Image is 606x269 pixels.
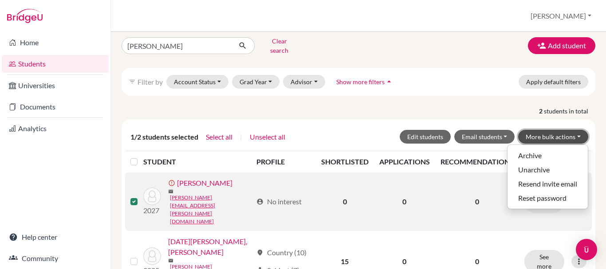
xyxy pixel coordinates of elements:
[374,151,435,172] th: APPLICATIONS
[130,132,198,142] span: 1/2 students selected
[2,77,109,94] a: Universities
[143,151,251,172] th: STUDENT
[122,37,232,54] input: Find student by name...
[166,75,228,89] button: Account Status
[255,34,304,57] button: Clear search
[168,179,177,187] span: error_outline
[240,132,242,142] span: |
[508,177,588,191] button: Resend invite email
[143,205,161,216] p: 2027
[232,75,280,89] button: Grad Year
[129,78,136,85] i: filter_list
[454,130,515,144] button: Email students
[256,196,302,207] div: No interest
[138,78,163,86] span: Filter by
[316,151,374,172] th: SHORTLISTED
[528,37,595,54] button: Add student
[283,75,325,89] button: Advisor
[177,178,232,188] a: [PERSON_NAME]
[435,151,519,172] th: RECOMMENDATIONS
[385,77,394,86] i: arrow_drop_up
[518,130,588,144] button: More bulk actions
[168,236,252,257] a: [DATE][PERSON_NAME], [PERSON_NAME]
[539,106,544,116] strong: 2
[316,172,374,231] td: 0
[249,131,286,143] button: Unselect all
[2,228,109,246] a: Help center
[256,198,264,205] span: account_circle
[2,120,109,137] a: Analytics
[168,258,173,263] span: mail
[544,106,595,116] span: students in total
[2,55,109,73] a: Students
[576,239,597,260] div: Open Intercom Messenger
[329,75,401,89] button: Show more filtersarrow_drop_up
[508,148,588,163] button: Archive
[2,250,109,267] a: Community
[251,151,315,172] th: PROFILE
[256,247,307,258] div: Country (10)
[143,187,161,205] img: Mascarenhas, Adam
[205,131,233,143] button: Select all
[336,78,385,86] span: Show more filters
[170,194,252,226] a: [PERSON_NAME][EMAIL_ADDRESS][PERSON_NAME][DOMAIN_NAME]
[441,256,514,267] p: 0
[2,98,109,116] a: Documents
[256,249,264,256] span: location_on
[374,172,435,231] td: 0
[507,144,588,209] ul: More bulk actions
[527,8,595,24] button: [PERSON_NAME]
[441,196,514,207] p: 0
[508,191,588,205] button: Reset password
[508,163,588,177] button: Unarchive
[400,130,451,144] button: Edit students
[2,34,109,51] a: Home
[519,75,588,89] button: Apply default filters
[7,9,43,23] img: Bridge-U
[143,247,161,265] img: Noel Albuquerque, Adam
[168,189,173,194] span: mail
